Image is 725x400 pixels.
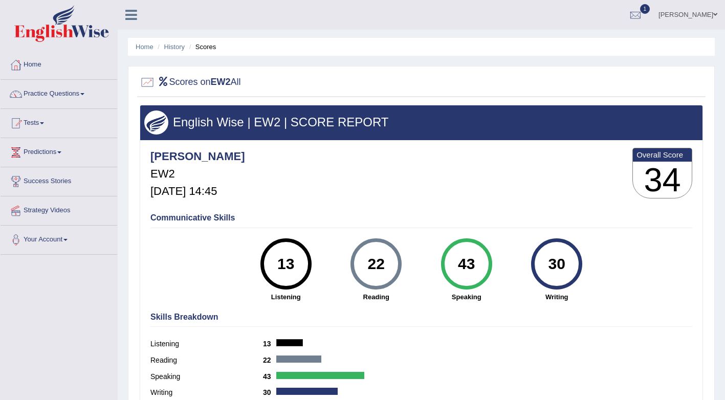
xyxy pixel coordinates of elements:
h5: EW2 [150,168,245,180]
span: 1 [640,4,650,14]
h2: Scores on All [140,75,241,90]
label: Writing [150,387,263,398]
strong: Reading [336,292,416,302]
a: Home [1,51,117,76]
strong: Speaking [427,292,507,302]
h4: [PERSON_NAME] [150,150,245,163]
label: Reading [150,355,263,366]
h3: 34 [633,162,692,198]
b: 43 [263,372,276,381]
strong: Listening [246,292,326,302]
img: wings.png [144,110,168,135]
a: Success Stories [1,167,117,193]
li: Scores [187,42,216,52]
a: Strategy Videos [1,196,117,222]
b: 22 [263,356,276,364]
a: Tests [1,109,117,135]
h4: Skills Breakdown [150,313,692,322]
b: 30 [263,388,276,396]
div: 22 [358,242,395,285]
div: 43 [448,242,485,285]
b: EW2 [211,77,231,87]
b: Overall Score [636,150,688,159]
a: Practice Questions [1,80,117,105]
h5: [DATE] 14:45 [150,185,245,197]
h3: English Wise | EW2 | SCORE REPORT [144,116,698,129]
b: 13 [263,340,276,348]
div: 13 [267,242,304,285]
a: Predictions [1,138,117,164]
label: Speaking [150,371,263,382]
label: Listening [150,339,263,349]
a: History [164,43,185,51]
strong: Writing [517,292,597,302]
div: 30 [538,242,576,285]
a: Your Account [1,226,117,251]
a: Home [136,43,153,51]
h4: Communicative Skills [150,213,692,223]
